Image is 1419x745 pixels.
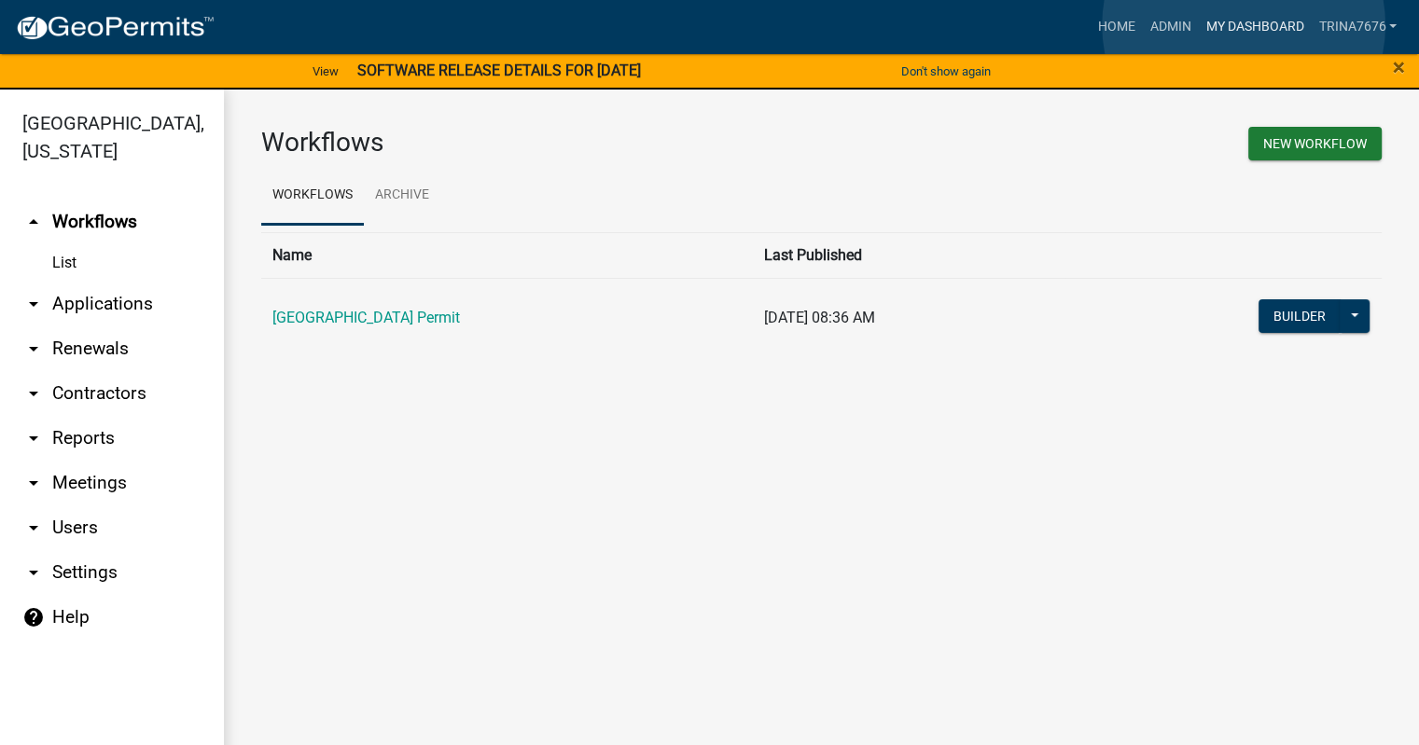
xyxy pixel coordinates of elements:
button: Builder [1259,299,1341,333]
h3: Workflows [261,127,808,159]
a: [GEOGRAPHIC_DATA] Permit [272,309,460,326]
a: Admin [1142,9,1198,45]
i: arrow_drop_up [22,211,45,233]
button: Close [1393,56,1405,78]
i: arrow_drop_down [22,382,45,405]
strong: SOFTWARE RELEASE DETAILS FOR [DATE] [357,62,641,79]
span: × [1393,54,1405,80]
i: arrow_drop_down [22,338,45,360]
a: My Dashboard [1198,9,1311,45]
span: [DATE] 08:36 AM [764,309,875,326]
th: Name [261,232,753,278]
i: help [22,606,45,628]
a: Workflows [261,166,364,226]
i: arrow_drop_down [22,561,45,584]
a: View [305,56,346,87]
i: arrow_drop_down [22,293,45,315]
a: trina7676 [1311,9,1404,45]
i: arrow_drop_down [22,517,45,539]
button: Don't show again [894,56,998,87]
button: New Workflow [1248,127,1382,160]
i: arrow_drop_down [22,472,45,494]
i: arrow_drop_down [22,427,45,449]
a: Home [1090,9,1142,45]
th: Last Published [753,232,1065,278]
a: Archive [364,166,440,226]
